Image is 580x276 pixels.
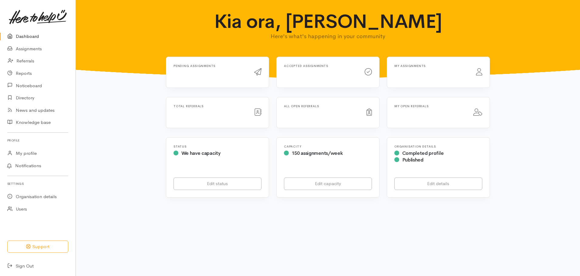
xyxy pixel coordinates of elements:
[394,145,482,148] h6: Organisation Details
[7,180,68,188] h6: Settings
[7,241,68,253] button: Support
[209,32,447,41] p: Here's what's happening in your community
[284,145,372,148] h6: Capacity
[292,150,343,156] span: 150 assignments/week
[174,145,261,148] h6: Status
[284,64,357,68] h6: Accepted assignments
[402,150,444,156] span: Completed profile
[394,105,466,108] h6: My open referrals
[209,11,447,32] h1: Kia ora, [PERSON_NAME]
[7,136,68,145] h6: Profile
[394,64,469,68] h6: My assignments
[174,178,261,190] a: Edit status
[284,178,372,190] a: Edit capacity
[174,105,247,108] h6: Total referrals
[181,150,221,156] span: We have capacity
[284,105,359,108] h6: All open referrals
[174,64,247,68] h6: Pending assignments
[402,157,423,163] span: Published
[394,178,482,190] a: Edit details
